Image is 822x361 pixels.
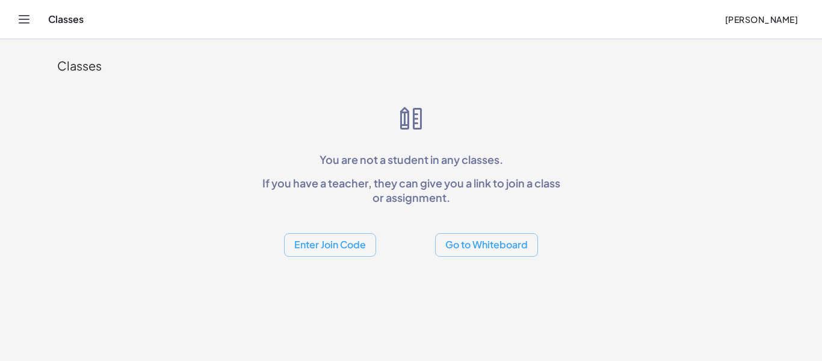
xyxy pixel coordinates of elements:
[257,176,565,204] p: If you have a teacher, they can give you a link to join a class or assignment.
[284,233,376,257] button: Enter Join Code
[57,57,765,74] div: Classes
[435,233,538,257] button: Go to Whiteboard
[715,8,808,30] button: [PERSON_NAME]
[257,152,565,166] p: You are not a student in any classes.
[14,10,34,29] button: Toggle navigation
[725,14,798,25] span: [PERSON_NAME]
